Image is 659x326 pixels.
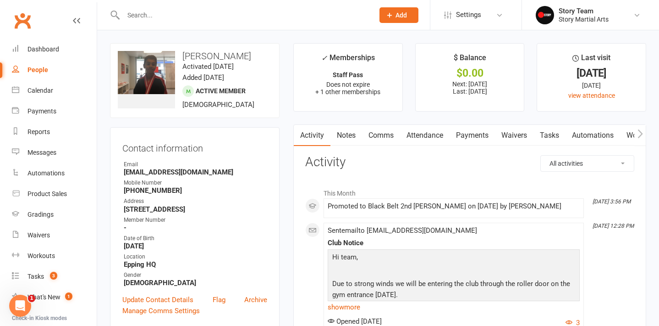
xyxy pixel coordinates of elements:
[124,186,267,195] strong: [PHONE_NUMBER]
[28,295,35,302] span: 1
[12,184,97,204] a: Product Sales
[321,54,327,62] i: ✓
[12,246,97,266] a: Workouts
[321,52,375,69] div: Memberships
[65,292,72,300] span: 1
[545,80,637,90] div: [DATE]
[9,295,31,317] iframe: Intercom live chat
[124,179,267,187] div: Mobile Number
[27,66,48,73] div: People
[12,204,97,225] a: Gradings
[362,125,400,146] a: Comms
[124,168,267,176] strong: [EMAIL_ADDRESS][DOMAIN_NAME]
[27,190,67,197] div: Product Sales
[566,125,620,146] a: Automations
[328,239,580,247] div: Club Notice
[424,68,516,78] div: $0.00
[124,271,267,280] div: Gender
[333,71,363,79] strong: Staff Pass
[12,122,97,142] a: Reports
[533,125,566,146] a: Tasks
[12,101,97,122] a: Payments
[424,80,516,95] p: Next: [DATE] Last: [DATE]
[124,234,267,243] div: Date of Birth
[12,142,97,163] a: Messages
[27,45,59,53] div: Dashboard
[495,125,533,146] a: Waivers
[593,198,631,205] i: [DATE] 3:56 PM
[213,294,225,305] a: Flag
[12,287,97,308] a: What's New1
[12,266,97,287] a: Tasks 3
[330,278,577,303] p: Due to strong winds we will be entering the club through the roller door on the gym entrance [DATE].
[545,68,637,78] div: [DATE]
[27,169,65,177] div: Automations
[294,125,330,146] a: Activity
[326,81,370,88] span: Does not expire
[122,140,267,153] h3: Contact information
[315,88,380,96] span: + 1 other memberships
[572,52,610,68] div: Last visit
[305,155,634,169] h3: Activity
[536,6,554,24] img: thumb_image1689557048.png
[328,301,580,314] a: show more
[11,9,34,32] a: Clubworx
[456,5,481,25] span: Settings
[118,51,272,61] h3: [PERSON_NAME]
[182,73,224,82] time: Added [DATE]
[182,62,234,71] time: Activated [DATE]
[27,293,60,301] div: What's New
[12,39,97,60] a: Dashboard
[182,101,254,109] span: [DEMOGRAPHIC_DATA]
[328,317,382,326] span: Opened [DATE]
[454,52,486,68] div: $ Balance
[27,231,50,239] div: Waivers
[124,253,267,261] div: Location
[12,80,97,101] a: Calendar
[27,87,53,94] div: Calendar
[124,197,267,206] div: Address
[27,128,50,135] div: Reports
[124,279,267,287] strong: [DEMOGRAPHIC_DATA]
[244,294,267,305] a: Archive
[124,260,267,269] strong: Epping HQ
[27,149,56,156] div: Messages
[330,125,362,146] a: Notes
[559,15,609,23] div: Story Martial Arts
[27,252,55,259] div: Workouts
[400,125,450,146] a: Attendance
[305,184,634,198] li: This Month
[27,273,44,280] div: Tasks
[395,11,407,19] span: Add
[124,160,267,169] div: Email
[124,216,267,225] div: Member Number
[12,60,97,80] a: People
[559,7,609,15] div: Story Team
[196,87,246,95] span: Active member
[124,242,267,250] strong: [DATE]
[593,223,634,229] i: [DATE] 12:28 PM
[12,225,97,246] a: Waivers
[328,226,477,235] span: Sent email to [EMAIL_ADDRESS][DOMAIN_NAME]
[50,272,57,280] span: 3
[12,163,97,184] a: Automations
[568,92,615,99] a: view attendance
[118,51,175,94] img: image1581405331.png
[124,224,267,232] strong: -
[27,211,54,218] div: Gradings
[379,7,418,23] button: Add
[450,125,495,146] a: Payments
[122,305,200,316] a: Manage Comms Settings
[330,252,577,265] p: Hi team,
[122,294,193,305] a: Update Contact Details
[121,9,368,22] input: Search...
[328,202,580,210] div: Promoted to Black Belt 2nd [PERSON_NAME] on [DATE] by [PERSON_NAME]
[124,205,267,214] strong: [STREET_ADDRESS]
[27,107,56,115] div: Payments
